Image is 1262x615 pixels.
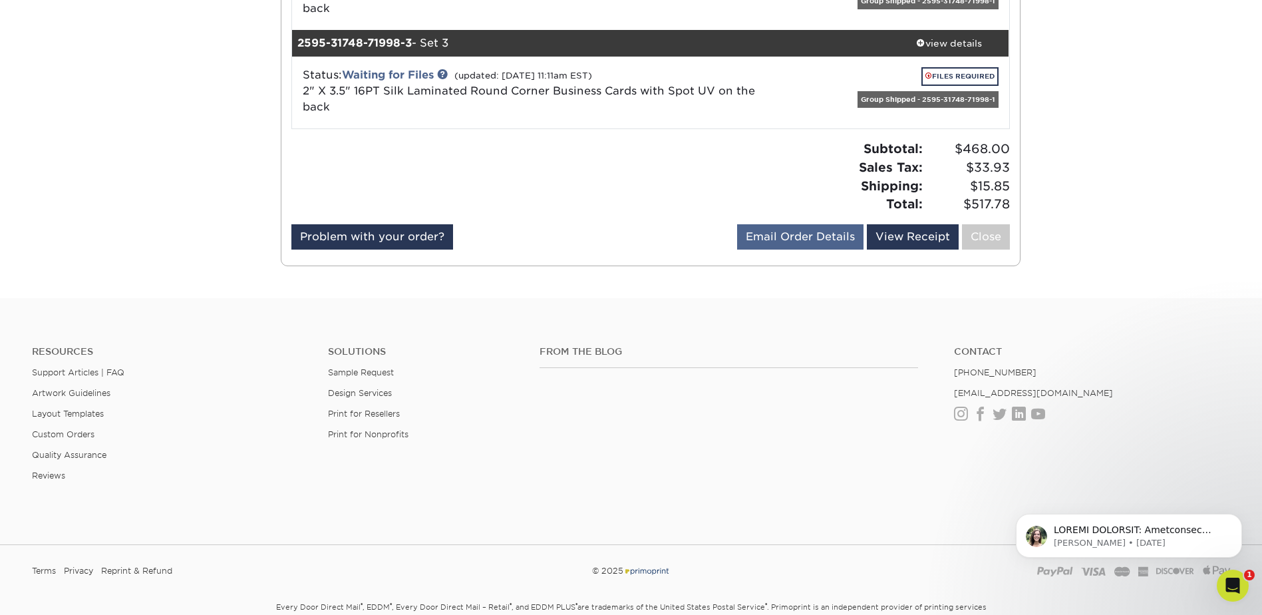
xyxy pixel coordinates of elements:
[32,409,104,419] a: Layout Templates
[428,561,834,581] div: © 2025
[292,30,889,57] div: - Set 3
[293,67,770,115] div: Status:
[886,196,923,211] strong: Total:
[859,160,923,174] strong: Sales Tax:
[328,367,394,377] a: Sample Request
[32,450,106,460] a: Quality Assurance
[328,388,392,398] a: Design Services
[540,346,918,357] h4: From the Blog
[996,486,1262,579] iframe: Intercom notifications message
[1244,570,1255,580] span: 1
[32,561,56,581] a: Terms
[889,30,1009,57] a: view details
[575,602,577,608] sup: ®
[328,346,520,357] h4: Solutions
[1217,570,1249,602] iframe: Intercom live chat
[328,409,400,419] a: Print for Resellers
[291,224,453,250] a: Problem with your order?
[927,140,1010,158] span: $468.00
[623,566,670,576] img: Primoprint
[297,37,412,49] strong: 2595-31748-71998-3
[889,37,1009,50] div: view details
[867,224,959,250] a: View Receipt
[954,388,1113,398] a: [EMAIL_ADDRESS][DOMAIN_NAME]
[921,67,999,85] a: FILES REQUIRED
[954,346,1230,357] a: Contact
[342,69,434,81] a: Waiting for Files
[454,71,592,81] small: (updated: [DATE] 11:11am EST)
[765,602,767,608] sup: ®
[927,158,1010,177] span: $33.93
[32,367,124,377] a: Support Articles | FAQ
[510,602,512,608] sup: ®
[737,224,864,250] a: Email Order Details
[390,602,392,608] sup: ®
[361,602,363,608] sup: ®
[32,388,110,398] a: Artwork Guidelines
[927,195,1010,214] span: $517.78
[954,367,1036,377] a: [PHONE_NUMBER]
[328,429,408,439] a: Print for Nonprofits
[864,141,923,156] strong: Subtotal:
[962,224,1010,250] a: Close
[32,346,308,357] h4: Resources
[861,178,923,193] strong: Shipping:
[858,91,999,108] div: Group Shipped - 2595-31748-71998-1
[303,85,755,113] a: 2" X 3.5" 16PT Silk Laminated Round Corner Business Cards with Spot UV on the back
[927,177,1010,196] span: $15.85
[32,471,65,481] a: Reviews
[32,429,94,439] a: Custom Orders
[64,561,93,581] a: Privacy
[101,561,172,581] a: Reprint & Refund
